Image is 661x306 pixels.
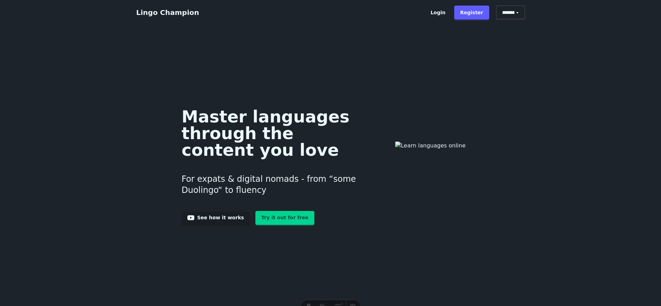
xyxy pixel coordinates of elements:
[255,211,314,225] a: Try it out for free
[181,108,370,158] h1: Master languages through the content you love
[425,6,451,19] a: Login
[381,142,480,187] img: Learn languages online
[181,211,250,225] a: See how it works
[454,6,489,19] a: Register
[136,8,199,17] a: Lingo Champion
[181,165,370,204] h3: For expats & digital nomads - from “some Duolingo“ to fluency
